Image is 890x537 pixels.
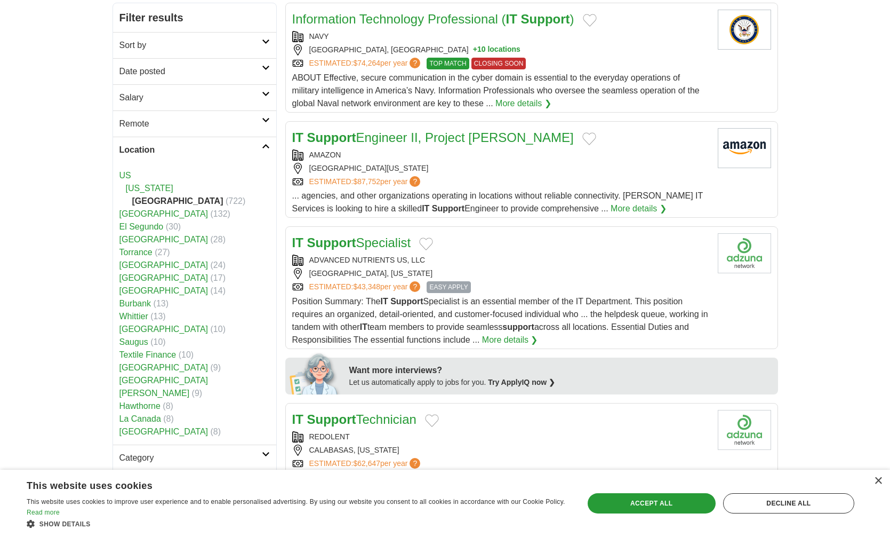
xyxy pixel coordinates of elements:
a: Date posted [113,58,276,84]
a: ESTIMATED:$87,752per year? [309,176,423,187]
span: (10) [179,350,194,359]
a: [US_STATE] [126,184,173,193]
a: [GEOGRAPHIC_DATA] [119,273,209,282]
div: This website uses cookies [27,476,540,492]
span: (24) [211,260,226,270]
a: La Canada [119,414,161,423]
span: This website uses cookies to improve user experience and to enable personalised advertising. By u... [27,498,565,506]
strong: Support [521,12,570,26]
strong: IT [506,12,517,26]
span: (13) [154,299,169,308]
h2: Filter results [113,3,276,32]
a: NAVY [309,32,329,41]
a: Sort by [113,32,276,58]
img: Redolent logo [718,410,771,450]
a: More details ❯ [482,334,538,346]
a: [GEOGRAPHIC_DATA] [119,427,209,436]
a: Textile Finance [119,350,177,359]
a: Torrance [119,248,153,257]
strong: Support [390,297,423,306]
button: Add to favorite jobs [582,132,596,145]
button: Add to favorite jobs [583,14,597,27]
div: Show details [27,518,567,529]
strong: support [502,322,534,331]
div: Accept all [588,493,716,514]
button: +10 locations [473,44,520,56]
div: Close [874,477,882,485]
a: [GEOGRAPHIC_DATA] [119,260,209,270]
h2: Remote [119,117,262,130]
span: $74,264 [353,59,380,67]
div: Decline all [723,493,854,514]
strong: IT [292,412,303,427]
span: TOP MATCH [427,58,469,69]
span: (10) [211,325,226,334]
a: [GEOGRAPHIC_DATA] [119,209,209,218]
h2: Date posted [119,65,262,78]
a: IT SupportEngineer II, Project [PERSON_NAME] [292,130,574,145]
a: [GEOGRAPHIC_DATA] [119,363,209,372]
a: Salary [113,84,276,110]
img: Company logo [718,233,771,273]
span: EASY APPLY [427,281,470,293]
a: REDOLENT [309,432,350,441]
a: ESTIMATED:$43,348per year? [309,281,423,293]
a: AMAZON [309,151,341,159]
span: Position Summary: The Specialist is an essential member of the IT Department. This position requi... [292,297,708,344]
strong: Support [307,130,356,145]
a: Category [113,445,276,471]
div: [GEOGRAPHIC_DATA][US_STATE] [292,163,709,174]
div: Want more interviews? [349,364,772,377]
span: (132) [211,209,230,218]
strong: IT [360,322,367,331]
strong: IT [292,235,303,250]
a: El Segundo [119,222,164,231]
img: apply-iq-scientist.png [290,352,341,394]
span: ... agencies, and other organizations operating in locations without reliable connectivity. [PERS... [292,191,703,213]
a: [GEOGRAPHIC_DATA] [119,286,209,295]
span: (13) [150,312,165,321]
a: More details ❯ [611,202,667,215]
img: U.S. Navy logo [718,10,771,50]
span: ? [410,58,420,68]
a: Saugus [119,337,148,346]
a: IT SupportTechnician [292,412,416,427]
h2: Category [119,452,262,464]
h2: Salary [119,91,262,104]
a: Hawthorne [119,401,161,410]
div: CALABASAS, [US_STATE] [292,445,709,456]
span: (722) [226,196,245,206]
span: (9) [211,363,221,372]
strong: IT [381,297,388,306]
div: Let us automatically apply to jobs for you. [349,377,772,388]
div: ADVANCED NUTRIENTS US, LLC [292,255,709,266]
strong: Support [432,204,464,213]
span: (8) [163,401,173,410]
a: Remote [113,110,276,137]
span: (28) [211,235,226,244]
span: ? [410,458,420,469]
span: Show details [39,520,91,528]
a: Information Technology Professional (IT Support) [292,12,574,26]
a: [GEOGRAPHIC_DATA][PERSON_NAME] [119,376,209,398]
a: Read more, opens a new window [27,509,60,516]
span: + [473,44,477,56]
h2: Location [119,144,262,156]
a: ESTIMATED:$62,647per year? [309,458,423,469]
a: [GEOGRAPHIC_DATA] [119,325,209,334]
strong: Support [307,235,356,250]
a: Try ApplyIQ now ❯ [488,378,555,386]
div: [GEOGRAPHIC_DATA], [GEOGRAPHIC_DATA] [292,44,709,56]
a: ESTIMATED:$74,264per year? [309,58,423,69]
span: (27) [155,248,170,257]
span: ? [410,281,420,292]
span: (14) [211,286,226,295]
a: Location [113,137,276,163]
span: (17) [211,273,226,282]
span: (8) [163,414,174,423]
div: [GEOGRAPHIC_DATA], [US_STATE] [292,268,709,279]
span: $87,752 [353,177,380,186]
a: [GEOGRAPHIC_DATA] [119,235,209,244]
h2: Sort by [119,39,262,52]
span: ? [410,176,420,187]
